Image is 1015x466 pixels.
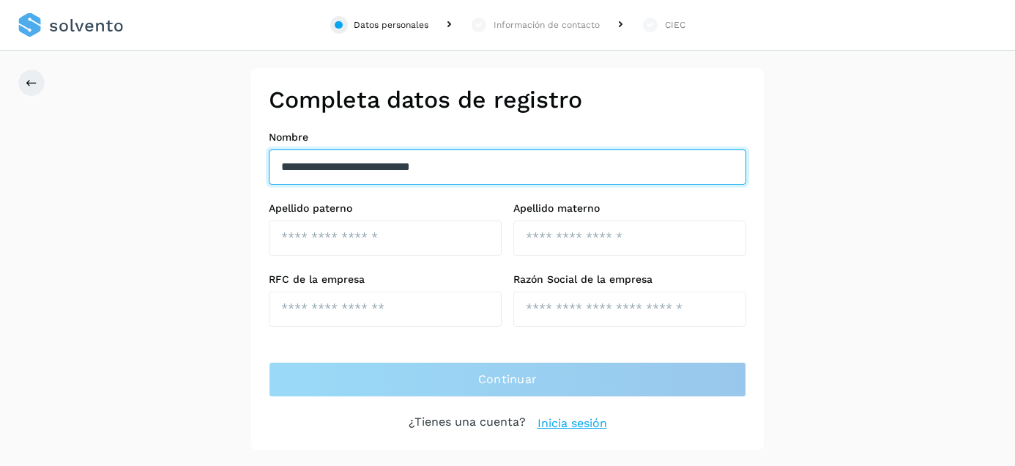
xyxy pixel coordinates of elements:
[665,18,685,32] div: CIEC
[269,86,746,114] h2: Completa datos de registro
[478,371,538,388] span: Continuar
[269,202,502,215] label: Apellido paterno
[269,273,502,286] label: RFC de la empresa
[269,131,746,144] label: Nombre
[269,362,746,397] button: Continuar
[513,273,746,286] label: Razón Social de la empresa
[513,202,746,215] label: Apellido materno
[354,18,428,32] div: Datos personales
[409,415,526,432] p: ¿Tienes una cuenta?
[538,415,607,432] a: Inicia sesión
[494,18,600,32] div: Información de contacto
